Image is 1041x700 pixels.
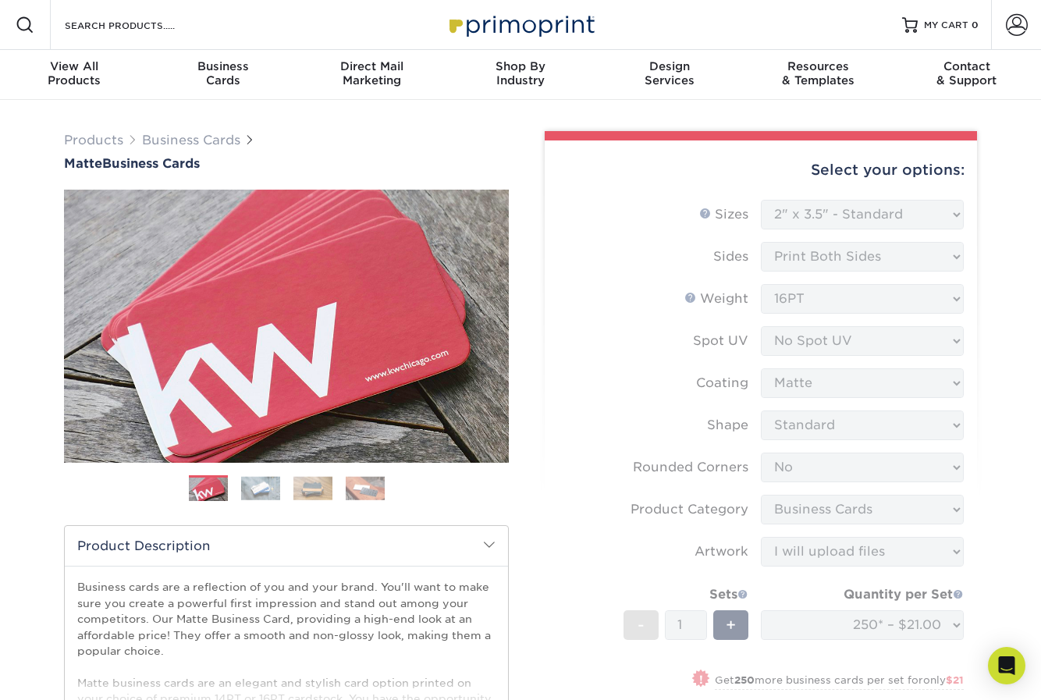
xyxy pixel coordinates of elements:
[297,59,446,73] span: Direct Mail
[446,59,595,73] span: Shop By
[64,156,102,171] span: Matte
[442,8,599,41] img: Primoprint
[64,156,509,171] a: MatteBusiness Cards
[892,59,1041,73] span: Contact
[64,133,123,147] a: Products
[64,156,509,171] h1: Business Cards
[142,133,240,147] a: Business Cards
[446,59,595,87] div: Industry
[557,140,965,200] div: Select your options:
[241,476,280,500] img: Business Cards 02
[744,59,893,87] div: & Templates
[744,50,893,100] a: Resources& Templates
[446,50,595,100] a: Shop ByIndustry
[149,59,298,73] span: Business
[297,59,446,87] div: Marketing
[63,16,215,34] input: SEARCH PRODUCTS.....
[892,59,1041,87] div: & Support
[972,20,979,30] span: 0
[293,476,332,500] img: Business Cards 03
[892,50,1041,100] a: Contact& Support
[346,476,385,500] img: Business Cards 04
[297,50,446,100] a: Direct MailMarketing
[65,526,508,566] h2: Product Description
[149,59,298,87] div: Cards
[595,59,744,73] span: Design
[64,104,509,549] img: Matte 01
[988,647,1025,684] div: Open Intercom Messenger
[595,59,744,87] div: Services
[924,19,968,32] span: MY CART
[744,59,893,73] span: Resources
[189,470,228,509] img: Business Cards 01
[595,50,744,100] a: DesignServices
[149,50,298,100] a: BusinessCards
